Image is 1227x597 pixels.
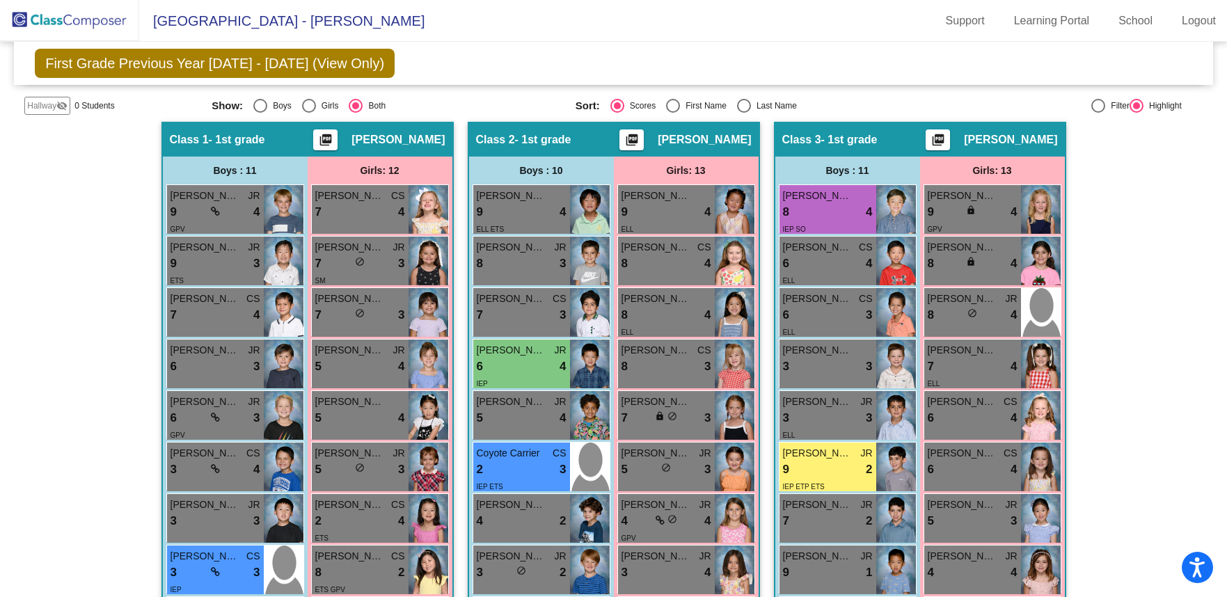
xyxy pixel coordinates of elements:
[860,549,872,564] span: JR
[622,395,691,409] span: [PERSON_NAME]
[554,549,566,564] span: JR
[171,461,177,479] span: 3
[783,277,795,285] span: ELL
[783,225,806,233] span: IEP SO
[704,409,711,427] span: 3
[622,292,691,306] span: [PERSON_NAME][MEDICAL_DATA]
[246,549,260,564] span: CS
[783,203,789,221] span: 8
[248,343,260,358] span: JR
[477,461,483,479] span: 2
[171,586,182,594] span: IEP
[170,133,209,147] span: Class 1
[866,203,872,221] span: 4
[859,292,872,306] span: CS
[315,203,322,221] span: 7
[316,99,339,112] div: Girls
[477,564,483,582] span: 3
[1005,292,1017,306] span: JR
[928,461,934,479] span: 6
[477,380,488,388] span: IEP
[315,277,326,285] span: SM
[171,431,185,439] span: GPV
[171,446,240,461] span: [PERSON_NAME]
[667,514,677,524] span: do_not_disturb_alt
[477,240,546,255] span: [PERSON_NAME]
[860,395,872,409] span: JR
[1171,10,1227,32] a: Logout
[246,292,260,306] span: CS
[477,203,483,221] span: 9
[624,99,656,112] div: Scores
[928,395,997,409] span: [PERSON_NAME]
[253,255,260,273] span: 3
[253,358,260,376] span: 3
[477,292,546,306] span: [PERSON_NAME]
[315,240,385,255] span: [PERSON_NAME]
[315,497,385,512] span: [PERSON_NAME]
[619,129,644,150] button: Print Students Details
[928,564,934,582] span: 4
[783,431,795,439] span: ELL
[966,257,976,266] span: lock
[398,306,404,324] span: 3
[928,225,942,233] span: GPV
[783,240,853,255] span: [PERSON_NAME]
[966,205,976,215] span: lock
[928,358,934,376] span: 7
[171,549,240,564] span: [PERSON_NAME]
[964,133,1057,147] span: [PERSON_NAME]
[704,203,711,221] span: 4
[697,343,711,358] span: CS
[935,10,996,32] a: Support
[315,549,385,564] span: [PERSON_NAME]
[622,328,634,336] span: ELL
[928,189,997,203] span: [PERSON_NAME]
[477,512,483,530] span: 4
[171,497,240,512] span: [PERSON_NAME]
[253,409,260,427] span: 3
[351,133,445,147] span: [PERSON_NAME]
[477,358,483,376] span: 6
[859,240,872,255] span: CS
[622,461,628,479] span: 5
[1011,306,1017,324] span: 4
[783,343,853,358] span: [PERSON_NAME]
[253,203,260,221] span: 4
[866,409,872,427] span: 3
[699,549,711,564] span: JR
[1003,10,1101,32] a: Learning Portal
[622,549,691,564] span: [PERSON_NAME]
[398,358,404,376] span: 4
[212,99,565,113] mat-radio-group: Select an option
[920,157,1065,184] div: Girls: 13
[313,129,338,150] button: Print Students Details
[477,446,546,461] span: Coyote Carrier
[967,308,977,318] span: do_not_disturb_alt
[315,446,385,461] span: [PERSON_NAME]
[393,240,404,255] span: JR
[622,534,636,542] span: GPV
[928,203,934,221] span: 9
[1143,99,1182,112] div: Highlight
[667,411,677,421] span: do_not_disturb_alt
[622,255,628,273] span: 8
[516,566,526,575] span: do_not_disturb_alt
[782,133,821,147] span: Class 3
[398,203,404,221] span: 4
[398,255,404,273] span: 3
[315,255,322,273] span: 7
[658,133,751,147] span: [PERSON_NAME]
[163,157,308,184] div: Boys : 11
[704,255,711,273] span: 4
[171,240,240,255] span: [PERSON_NAME]
[866,564,872,582] span: 1
[928,380,940,388] span: ELL
[622,512,628,530] span: 4
[622,358,628,376] span: 8
[783,409,789,427] span: 3
[171,189,240,203] span: [PERSON_NAME]
[926,129,950,150] button: Print Students Details
[560,203,566,221] span: 4
[1105,99,1130,112] div: Filter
